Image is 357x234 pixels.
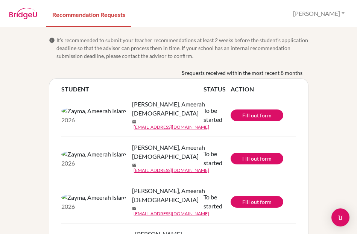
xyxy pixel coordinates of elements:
[231,85,296,94] th: ACTION
[61,106,126,115] img: Zayma, Ameerah Islam
[204,107,222,123] span: To be started
[132,163,137,167] span: mail
[61,85,204,94] th: STUDENT
[132,143,210,161] span: [PERSON_NAME], Ameerah [DEMOGRAPHIC_DATA]
[231,196,283,208] a: Fill out form
[46,1,131,27] a: Recommendation Requests
[61,150,126,159] img: Zayma, Ameerah Islam
[134,167,209,174] a: [EMAIL_ADDRESS][DOMAIN_NAME]
[61,202,126,211] p: 2026
[132,120,137,124] span: mail
[132,206,137,211] span: mail
[231,109,283,121] a: Fill out form
[185,69,302,77] span: requests received within the most recent 8 months
[61,159,126,168] p: 2026
[231,153,283,164] a: Fill out form
[61,193,126,202] img: Zayma, Ameerah Islam
[134,124,209,131] a: [EMAIL_ADDRESS][DOMAIN_NAME]
[134,210,209,217] a: [EMAIL_ADDRESS][DOMAIN_NAME]
[56,36,308,60] span: It’s recommended to submit your teacher recommendations at least 2 weeks before the student’s app...
[9,8,37,19] img: BridgeU logo
[204,193,222,210] span: To be started
[132,186,210,204] span: [PERSON_NAME], Ameerah [DEMOGRAPHIC_DATA]
[204,85,231,94] th: STATUS
[132,100,210,118] span: [PERSON_NAME], Ameerah [DEMOGRAPHIC_DATA]
[204,150,222,166] span: To be started
[61,115,126,125] p: 2026
[331,208,349,226] div: Open Intercom Messenger
[290,6,348,21] button: [PERSON_NAME]
[182,69,185,77] b: 5
[49,37,55,43] span: info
